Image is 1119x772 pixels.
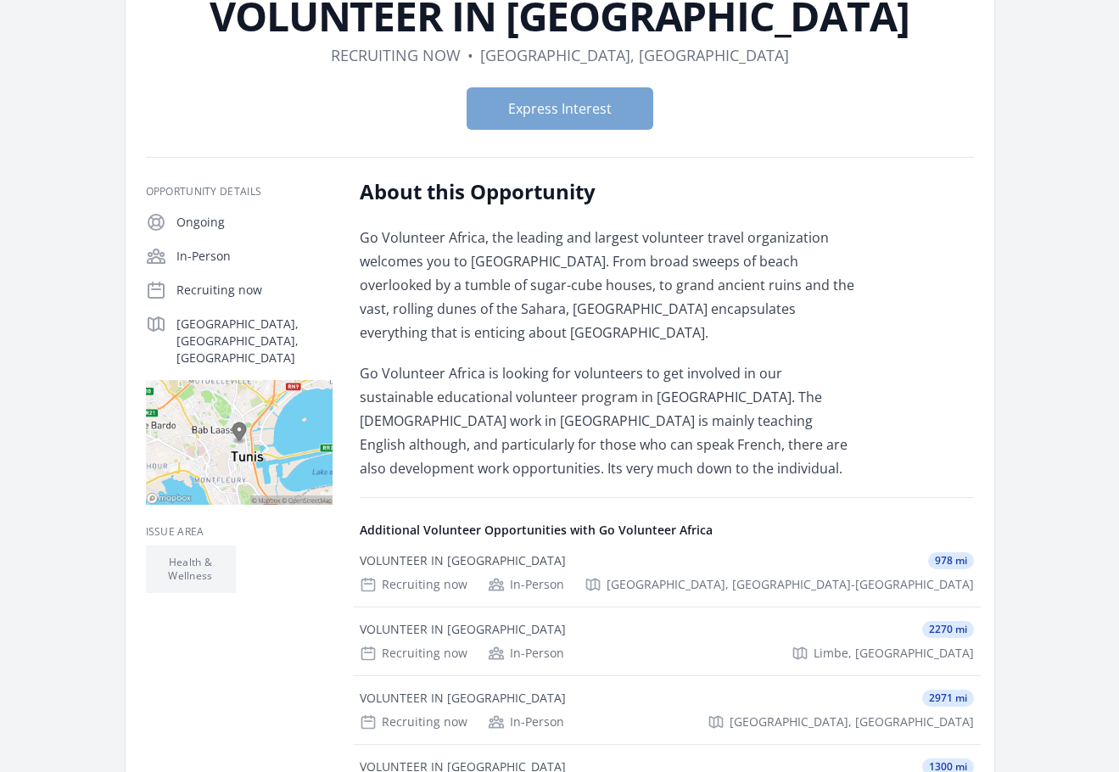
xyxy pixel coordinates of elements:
p: Go Volunteer Africa is looking for volunteers to get involved in our sustainable educational volu... [360,361,856,480]
div: In-Person [488,645,564,662]
div: In-Person [488,713,564,730]
span: [GEOGRAPHIC_DATA], [GEOGRAPHIC_DATA] [730,713,974,730]
span: 2270 mi [922,621,974,638]
div: • [467,43,473,67]
span: 978 mi [928,552,974,569]
div: Recruiting now [360,645,467,662]
div: VOLUNTEER IN [GEOGRAPHIC_DATA] [360,621,566,638]
div: Recruiting now [360,576,467,593]
h3: Opportunity Details [146,185,333,199]
h3: Issue area [146,525,333,539]
div: Recruiting now [360,713,467,730]
p: In-Person [176,248,333,265]
a: VOLUNTEER IN [GEOGRAPHIC_DATA] 2971 mi Recruiting now In-Person [GEOGRAPHIC_DATA], [GEOGRAPHIC_DATA] [353,676,981,744]
span: Limbe, [GEOGRAPHIC_DATA] [814,645,974,662]
p: Recruiting now [176,282,333,299]
p: Go Volunteer Africa, the leading and largest volunteer travel organization welcomes you to [GEOGR... [360,226,856,344]
p: Ongoing [176,214,333,231]
a: VOLUNTEER IN [GEOGRAPHIC_DATA] 978 mi Recruiting now In-Person [GEOGRAPHIC_DATA], [GEOGRAPHIC_DAT... [353,539,981,607]
li: Health & Wellness [146,545,236,593]
span: [GEOGRAPHIC_DATA], [GEOGRAPHIC_DATA]-[GEOGRAPHIC_DATA] [607,576,974,593]
div: VOLUNTEER IN [GEOGRAPHIC_DATA] [360,552,566,569]
dd: Recruiting now [331,43,461,67]
img: Map [146,380,333,505]
span: 2971 mi [922,690,974,707]
div: VOLUNTEER IN [GEOGRAPHIC_DATA] [360,690,566,707]
a: VOLUNTEER IN [GEOGRAPHIC_DATA] 2270 mi Recruiting now In-Person Limbe, [GEOGRAPHIC_DATA] [353,607,981,675]
h2: About this Opportunity [360,178,856,205]
div: In-Person [488,576,564,593]
h4: Additional Volunteer Opportunities with Go Volunteer Africa [360,522,974,539]
dd: [GEOGRAPHIC_DATA], [GEOGRAPHIC_DATA] [480,43,789,67]
button: Express Interest [467,87,653,130]
p: [GEOGRAPHIC_DATA], [GEOGRAPHIC_DATA], [GEOGRAPHIC_DATA] [176,316,333,366]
